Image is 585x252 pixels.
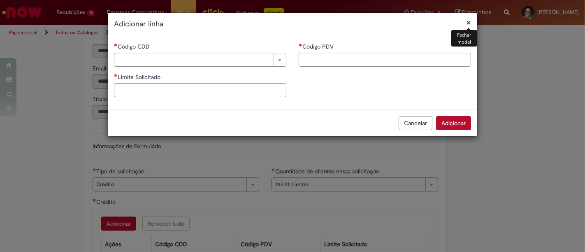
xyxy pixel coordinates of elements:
button: Fechar modal [466,18,471,27]
span: Limite Solicitado [118,73,162,81]
span: Necessários [114,74,118,77]
input: Código PDV [299,53,471,67]
a: Limpar campo Código CDD [114,53,286,67]
h2: Adicionar linha [114,19,471,30]
div: Fechar modal [451,30,477,47]
span: Necessários - Código CDD [118,43,151,50]
input: Limite Solicitado [114,83,286,97]
button: Adicionar [436,116,471,130]
span: Código PDV [302,43,335,50]
span: Necessários [299,43,302,47]
button: Cancelar [399,116,432,130]
span: Necessários [114,43,118,47]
